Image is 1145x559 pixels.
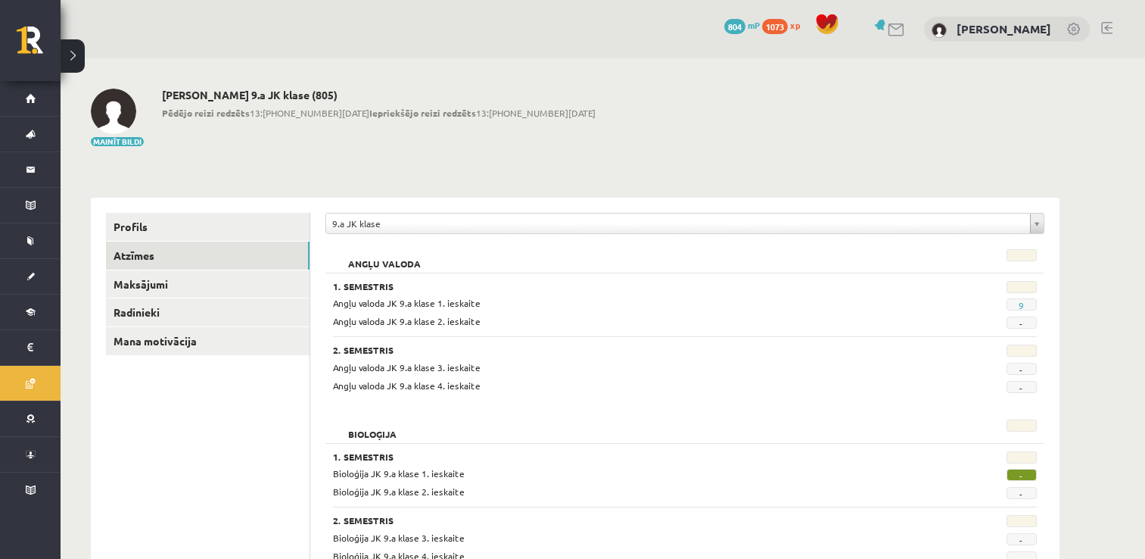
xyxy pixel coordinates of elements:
[333,249,436,264] h2: Angļu valoda
[748,19,760,31] span: mP
[333,379,481,392] span: Angļu valoda JK 9.a klase 4. ieskaite
[162,106,596,120] span: 13:[PHONE_NUMBER][DATE] 13:[PHONE_NUMBER][DATE]
[762,19,788,34] span: 1073
[326,214,1044,233] a: 9.a JK klase
[333,451,916,462] h3: 1. Semestris
[333,281,916,292] h3: 1. Semestris
[333,467,465,479] span: Bioloģija JK 9.a klase 1. ieskaite
[333,532,465,544] span: Bioloģija JK 9.a klase 3. ieskaite
[957,21,1051,36] a: [PERSON_NAME]
[106,327,310,355] a: Mana motivācija
[724,19,760,31] a: 804 mP
[17,27,61,64] a: Rīgas 1. Tālmācības vidusskola
[1007,533,1037,545] span: -
[333,297,481,309] span: Angļu valoda JK 9.a klase 1. ieskaite
[162,89,596,101] h2: [PERSON_NAME] 9.a JK klase (805)
[932,23,947,38] img: Markuss Jahovičs
[106,270,310,298] a: Maksājumi
[1007,317,1037,329] span: -
[1007,487,1037,499] span: -
[1007,381,1037,393] span: -
[91,137,144,146] button: Mainīt bildi
[333,486,465,498] span: Bioloģija JK 9.a klase 2. ieskaite
[333,515,916,526] h3: 2. Semestris
[333,361,481,373] span: Angļu valoda JK 9.a klase 3. ieskaite
[162,107,250,119] b: Pēdējo reizi redzēts
[762,19,807,31] a: 1073 xp
[369,107,476,119] b: Iepriekšējo reizi redzēts
[1019,299,1024,311] a: 9
[106,298,310,326] a: Radinieki
[724,19,745,34] span: 804
[106,213,310,241] a: Profils
[106,242,310,270] a: Atzīmes
[1007,363,1037,375] span: -
[333,315,481,327] span: Angļu valoda JK 9.a klase 2. ieskaite
[91,89,136,134] img: Markuss Jahovičs
[1007,469,1037,481] span: -
[790,19,800,31] span: xp
[333,345,916,355] h3: 2. Semestris
[333,420,412,435] h2: Bioloģija
[332,214,1024,233] span: 9.a JK klase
